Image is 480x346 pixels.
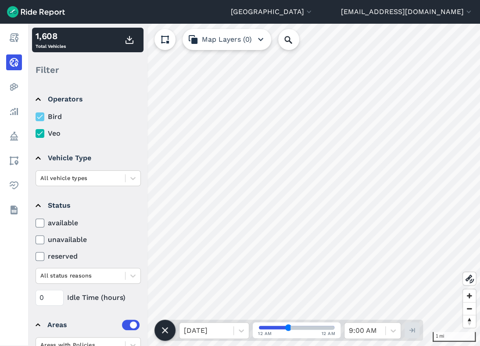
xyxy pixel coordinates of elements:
div: Idle Time (hours) [36,290,141,306]
button: Zoom in [463,289,476,302]
button: Reset bearing to north [463,315,476,328]
a: Realtime [6,54,22,70]
input: Search Location or Vehicles [278,29,313,50]
a: Heatmaps [6,79,22,95]
label: Veo [36,128,141,139]
label: unavailable [36,234,141,245]
label: reserved [36,251,141,262]
img: Ride Report [7,6,65,18]
button: [GEOGRAPHIC_DATA] [231,7,313,17]
div: Total Vehicles [36,29,66,50]
a: Datasets [6,202,22,218]
button: [EMAIL_ADDRESS][DOMAIN_NAME] [341,7,473,17]
a: Health [6,177,22,193]
summary: Operators [36,87,140,112]
button: Zoom out [463,302,476,315]
summary: Areas [36,313,140,337]
a: Areas [6,153,22,169]
div: 1,608 [36,29,66,43]
button: Map Layers (0) [183,29,271,50]
label: available [36,218,141,228]
a: Report [6,30,22,46]
a: Analyze [6,104,22,119]
label: Bird [36,112,141,122]
a: Policy [6,128,22,144]
summary: Status [36,193,140,218]
span: 12 AM [258,330,272,337]
div: Areas [47,320,140,330]
div: Filter [32,56,143,83]
span: 12 AM [322,330,336,337]
div: 1 mi [433,332,476,342]
summary: Vehicle Type [36,146,140,170]
canvas: Map [28,24,480,346]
